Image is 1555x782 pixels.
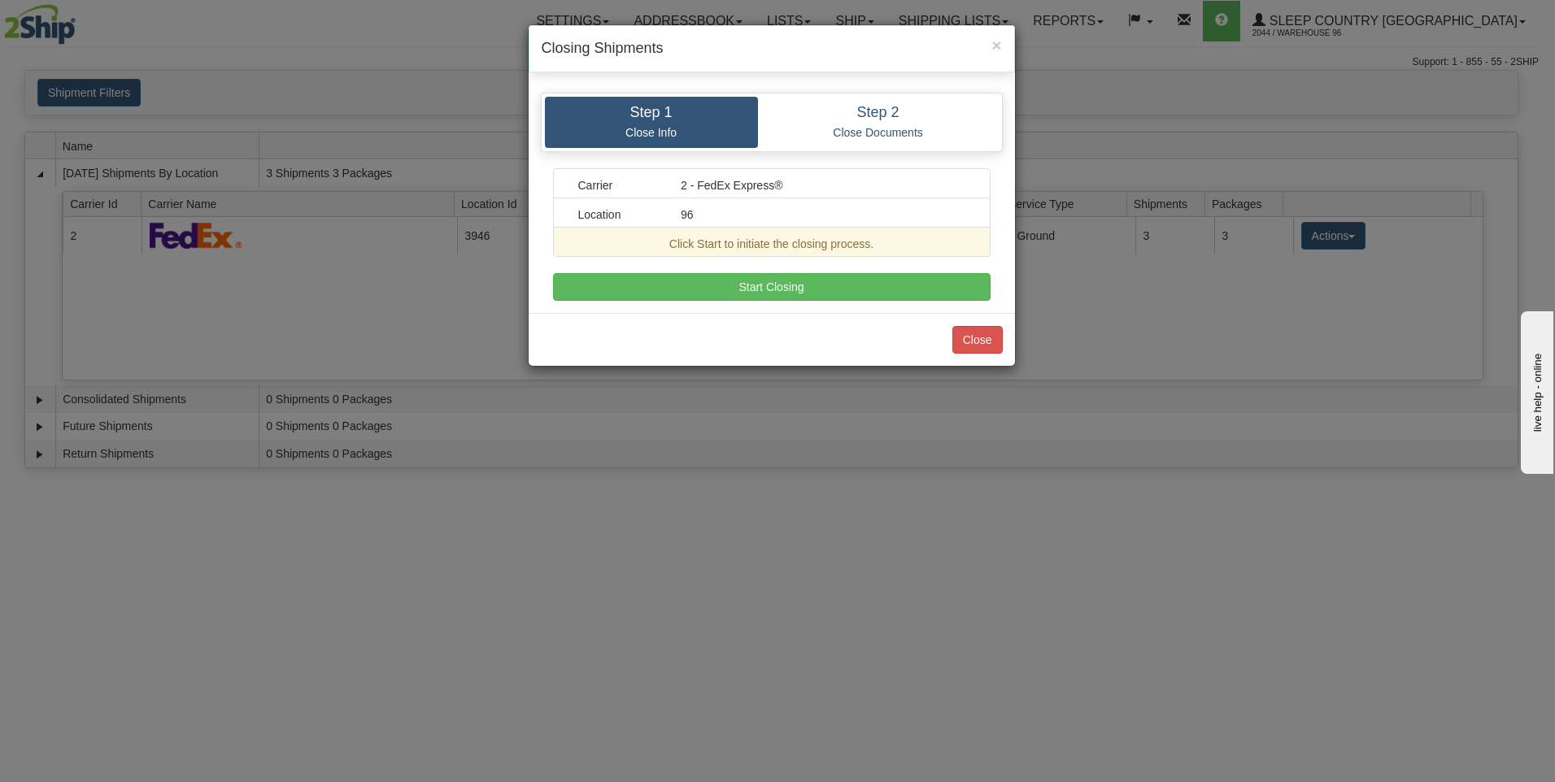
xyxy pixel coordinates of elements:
p: Close Info [557,125,746,140]
a: Step 2 Close Documents [758,97,999,148]
h4: Step 1 [557,105,746,121]
div: 2 - FedEx Express® [669,177,978,193]
button: Close [952,326,1003,354]
button: Start Closing [553,273,991,301]
div: live help - online [12,14,150,26]
div: Location [566,206,669,223]
h4: Closing Shipments [542,38,1002,59]
p: Close Documents [770,125,987,140]
div: 96 [669,206,978,223]
div: Carrier [566,177,669,193]
span: × [991,36,1001,54]
button: Close [991,37,1001,54]
iframe: chat widget [1518,308,1553,474]
div: Click Start to initiate the closing process. [566,236,978,252]
h4: Step 2 [770,105,987,121]
a: Step 1 Close Info [545,97,758,148]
